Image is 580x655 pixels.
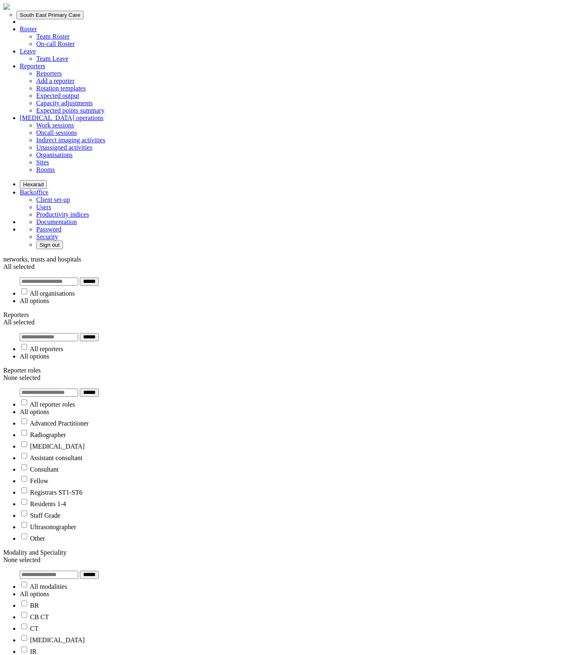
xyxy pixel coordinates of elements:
[3,3,10,10] img: brand-opti-rad-logos-blue-and-white-d2f68631ba2948856bd03f2d395fb146ddc8fb01b4b6e9315ea85fa773367...
[36,211,89,218] a: Productivity indices
[30,401,75,408] label: All reporter roles
[36,77,74,84] a: Add a reporter
[30,636,85,643] label: [MEDICAL_DATA]
[36,33,70,40] a: Team Roster
[36,159,49,166] a: Sites
[30,489,83,496] label: Registrars ST1-ST6
[30,613,49,620] label: CB CT
[3,549,67,556] label: Modality and Speciality
[36,70,62,77] a: Reporters
[30,443,85,450] label: [MEDICAL_DATA]
[3,256,81,263] label: networks, trusts and hospitals
[20,25,37,32] a: Roster
[20,189,49,196] a: Backoffice
[36,137,105,143] a: Indirect imaging activities
[36,129,77,136] a: Oncall sessions
[30,648,37,655] label: IR
[36,55,68,62] a: Team Leave
[20,48,36,55] a: Leave
[36,241,63,249] button: Sign out
[36,85,86,92] a: Rotation templates
[30,454,82,461] label: Assistant consultant
[30,500,66,507] label: Residents 1-4
[3,263,577,271] div: All selected
[20,297,577,305] li: All options
[30,431,66,438] label: Radiographer
[20,114,104,121] a: [MEDICAL_DATA] operations
[20,408,577,416] li: All options
[36,226,61,233] a: Password
[30,466,58,473] label: Consultant
[30,290,74,297] label: All organisations
[36,233,58,240] a: Security
[30,535,45,542] label: Other
[36,92,79,99] a: Expected output
[36,151,73,158] a: Organisations
[30,345,63,352] label: All reporters
[20,353,577,360] li: All options
[30,523,76,530] label: Ultrasonographer
[3,374,577,382] div: None selected
[20,590,577,598] li: All options
[36,40,75,47] a: On-call Roster
[16,11,84,19] button: South East Primary Care
[30,477,48,484] label: Fellow
[30,602,39,609] label: BR
[30,420,89,427] label: Advanced Practitioner
[20,62,45,69] a: Reporters
[20,180,47,189] button: Hexarad
[36,166,55,173] a: Rooms
[30,583,67,590] label: All modalities
[30,512,60,519] label: Staff Grade
[3,311,29,318] label: Reporters
[3,367,41,374] label: Reporter roles
[3,319,577,326] div: All selected
[36,107,104,114] a: Expected points summary
[36,122,74,129] a: Work sessions
[36,204,51,211] a: Users
[36,100,93,106] a: Capacity adjustments
[36,218,77,225] a: Documentation
[36,144,92,151] a: Unassigned activities
[3,556,577,564] div: None selected
[30,625,38,632] label: CT
[36,196,70,203] a: Client set-up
